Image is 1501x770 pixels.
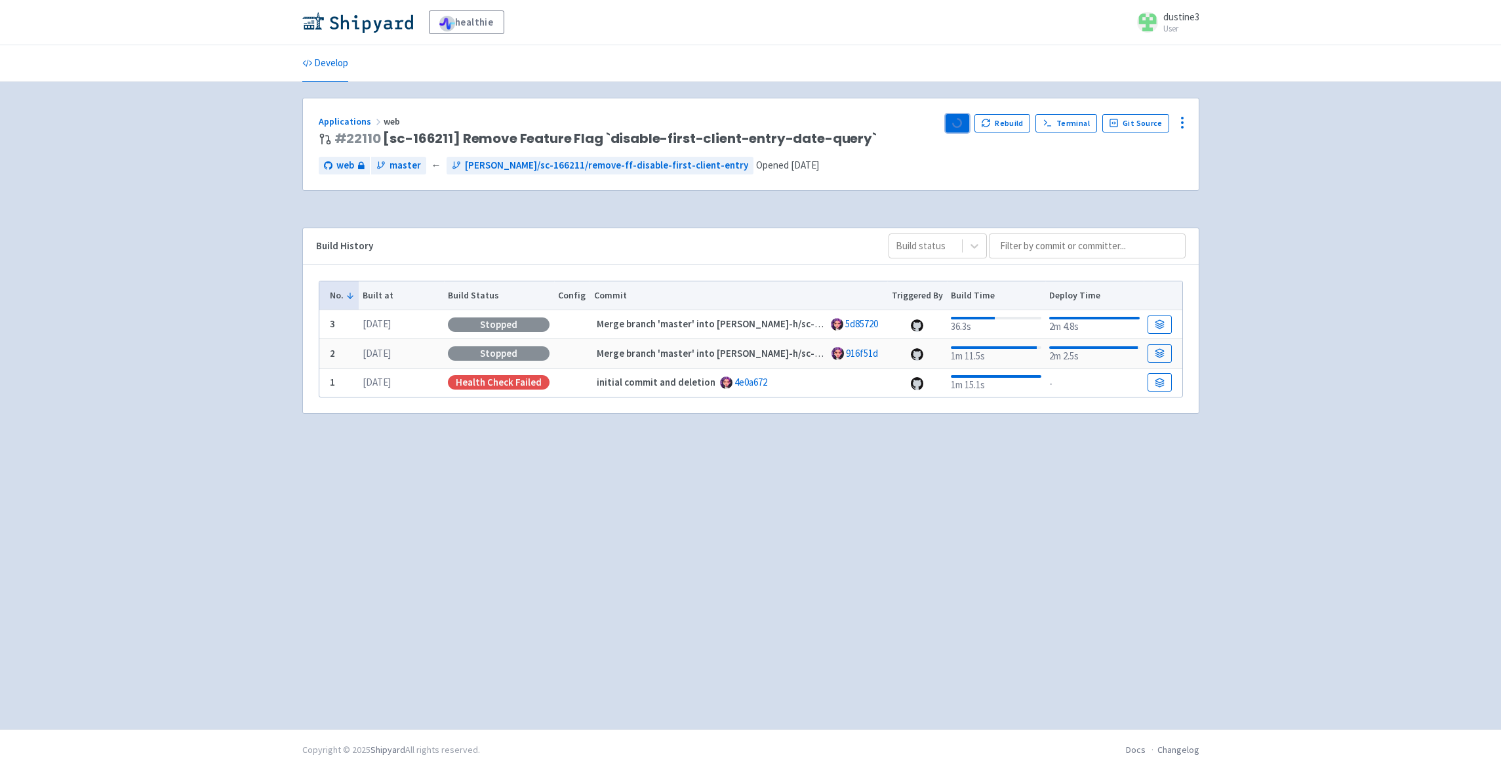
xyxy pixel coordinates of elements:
span: [sc-166211] Remove Feature Flag `disable-first-client-entry-date-query` [334,131,877,146]
img: Shipyard logo [302,12,413,33]
b: 3 [330,317,335,330]
a: Applications [319,115,384,127]
a: Terminal [1035,114,1096,132]
th: Built at [359,281,444,310]
a: Docs [1126,744,1146,756]
div: Health check failed [448,375,550,390]
small: User [1163,24,1199,33]
div: Build History [316,239,868,254]
button: Rebuild [974,114,1031,132]
a: dustine3 User [1129,12,1199,33]
time: [DATE] [363,347,391,359]
span: Opened [756,159,819,171]
a: Changelog [1157,744,1199,756]
b: 2 [330,347,335,359]
a: Git Source [1102,114,1170,132]
b: 1 [330,376,335,388]
div: Copyright © 2025 All rights reserved. [302,743,480,757]
a: 916f51d [846,347,878,359]
strong: initial commit and deletion [597,376,715,388]
button: Loading [946,114,969,132]
a: master [371,157,426,174]
time: [DATE] [363,317,391,330]
a: web [319,157,370,174]
div: 36.3s [951,314,1041,334]
a: 5d85720 [845,317,878,330]
strong: Merge branch 'master' into [PERSON_NAME]-h/sc-166211/remove-ff-disable-first-client-entry [597,317,1009,330]
input: Filter by commit or committer... [989,233,1186,258]
button: No. [330,289,355,302]
div: - [1049,374,1139,392]
div: 2m 4.8s [1049,314,1139,334]
a: Shipyard [370,744,405,756]
span: web [336,158,354,173]
a: Develop [302,45,348,82]
div: Stopped [448,317,550,332]
div: Stopped [448,346,550,361]
span: web [384,115,402,127]
th: Commit [590,281,887,310]
span: dustine3 [1163,10,1199,23]
th: Build Status [444,281,554,310]
div: 2m 2.5s [1049,344,1139,364]
div: 1m 15.1s [951,373,1041,393]
a: 4e0a672 [734,376,767,388]
th: Triggered By [887,281,947,310]
a: Build Details [1148,373,1171,392]
time: [DATE] [363,376,391,388]
a: [PERSON_NAME]/sc-166211/remove-ff-disable-first-client-entry [447,157,753,174]
a: Build Details [1148,315,1171,334]
time: [DATE] [791,159,819,171]
th: Build Time [947,281,1045,310]
th: Deploy Time [1045,281,1144,310]
a: healthie [429,10,504,34]
strong: Merge branch 'master' into [PERSON_NAME]-h/sc-166211/remove-ff-disable-first-client-entry [597,347,1009,359]
a: Build Details [1148,344,1171,363]
div: 1m 11.5s [951,344,1041,364]
th: Config [554,281,590,310]
span: [PERSON_NAME]/sc-166211/remove-ff-disable-first-client-entry [465,158,748,173]
a: #22110 [334,129,381,148]
span: ← [431,158,441,173]
span: master [390,158,421,173]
